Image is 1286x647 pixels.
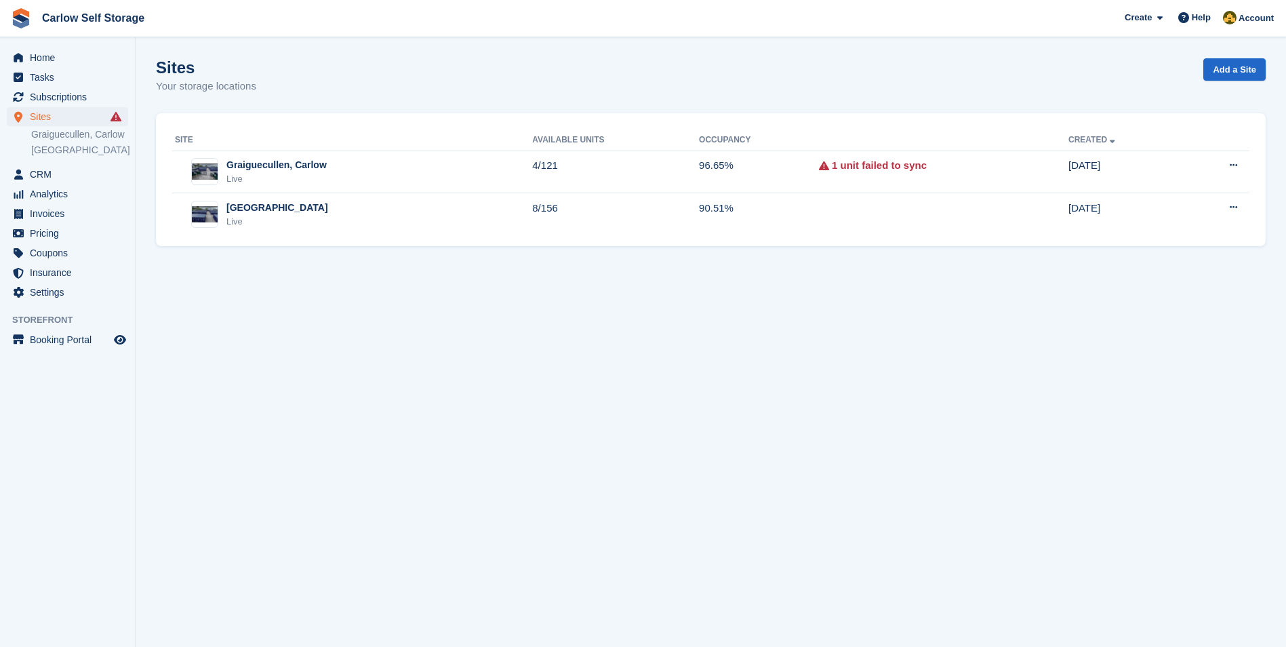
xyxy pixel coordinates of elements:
[699,193,819,235] td: 90.51%
[7,224,128,243] a: menu
[532,151,699,193] td: 4/121
[1239,12,1274,25] span: Account
[172,130,532,151] th: Site
[31,144,128,157] a: [GEOGRAPHIC_DATA]
[112,332,128,348] a: Preview store
[1223,11,1237,24] img: Kevin Moore
[532,130,699,151] th: Available Units
[30,48,111,67] span: Home
[156,58,256,77] h1: Sites
[7,204,128,223] a: menu
[110,111,121,122] i: Smart entry sync failures have occurred
[226,215,328,229] div: Live
[226,158,327,172] div: Graiguecullen, Carlow
[7,68,128,87] a: menu
[30,68,111,87] span: Tasks
[12,313,135,327] span: Storefront
[30,184,111,203] span: Analytics
[226,172,327,186] div: Live
[30,107,111,126] span: Sites
[1068,151,1183,193] td: [DATE]
[192,163,218,180] img: Image of Graiguecullen, Carlow site
[1203,58,1266,81] a: Add a Site
[699,130,819,151] th: Occupancy
[30,87,111,106] span: Subscriptions
[1068,135,1118,144] a: Created
[7,263,128,282] a: menu
[7,184,128,203] a: menu
[699,151,819,193] td: 96.65%
[31,128,128,141] a: Graiguecullen, Carlow
[1125,11,1152,24] span: Create
[226,201,328,215] div: [GEOGRAPHIC_DATA]
[7,283,128,302] a: menu
[11,8,31,28] img: stora-icon-8386f47178a22dfd0bd8f6a31ec36ba5ce8667c1dd55bd0f319d3a0aa187defe.svg
[37,7,150,29] a: Carlow Self Storage
[832,158,927,174] a: 1 unit failed to sync
[7,48,128,67] a: menu
[30,204,111,223] span: Invoices
[30,224,111,243] span: Pricing
[30,263,111,282] span: Insurance
[7,165,128,184] a: menu
[7,330,128,349] a: menu
[30,165,111,184] span: CRM
[156,79,256,94] p: Your storage locations
[7,107,128,126] a: menu
[1192,11,1211,24] span: Help
[30,330,111,349] span: Booking Portal
[30,283,111,302] span: Settings
[30,243,111,262] span: Coupons
[7,87,128,106] a: menu
[532,193,699,235] td: 8/156
[1068,193,1183,235] td: [DATE]
[7,243,128,262] a: menu
[192,206,218,222] img: Image of Dublin Road, Carlow site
